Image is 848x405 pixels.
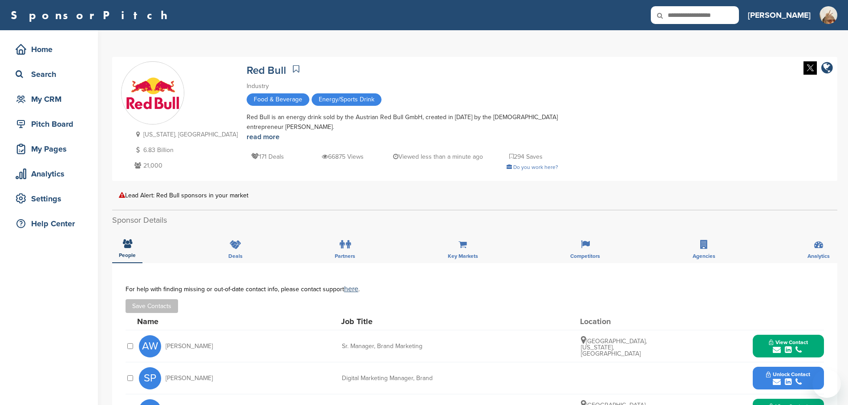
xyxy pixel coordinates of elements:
[342,375,475,381] div: Digital Marketing Manager, Brand
[766,371,810,377] span: Unlock Contact
[126,285,824,293] div: For help with finding missing or out-of-date contact info, please contact support .
[126,299,178,313] button: Save Contacts
[509,151,543,162] p: 294 Saves
[513,164,558,170] span: Do you work here?
[13,41,89,57] div: Home
[342,343,475,349] div: Sr. Manager, Brand Marketing
[821,61,833,76] a: company link
[13,216,89,232] div: Help Center
[807,253,830,259] span: Analytics
[166,343,213,349] span: [PERSON_NAME]
[11,9,173,21] a: SponsorPitch
[448,253,478,259] span: Key Markets
[344,285,358,293] a: here
[139,367,161,389] span: SP
[755,365,821,392] button: Unlock Contact
[247,64,286,77] a: Red Bull
[122,62,184,124] img: Sponsorpitch & Red Bull
[13,116,89,132] div: Pitch Board
[13,166,89,182] div: Analytics
[166,375,213,381] span: [PERSON_NAME]
[13,91,89,107] div: My CRM
[693,253,715,259] span: Agencies
[251,151,284,162] p: 171 Deals
[132,160,238,171] p: 21,000
[312,93,381,106] span: Energy/Sports Drink
[13,191,89,207] div: Settings
[139,335,161,357] span: AW
[119,192,831,199] div: Lead Alert: Red Bull sponsors in your market
[9,39,89,60] a: Home
[570,253,600,259] span: Competitors
[137,317,235,325] div: Name
[769,339,808,345] span: View Contact
[112,214,837,226] h2: Sponsor Details
[9,188,89,209] a: Settings
[9,213,89,234] a: Help Center
[132,129,238,140] p: [US_STATE], [GEOGRAPHIC_DATA]
[247,132,280,141] a: read more
[9,139,89,159] a: My Pages
[335,253,355,259] span: Partners
[748,5,811,25] a: [PERSON_NAME]
[13,141,89,157] div: My Pages
[581,337,647,357] span: [GEOGRAPHIC_DATA], [US_STATE], [GEOGRAPHIC_DATA]
[228,253,243,259] span: Deals
[393,151,483,162] p: Viewed less than a minute ago
[247,93,309,106] span: Food & Beverage
[341,317,475,325] div: Job Title
[758,333,819,360] button: View Contact
[9,89,89,109] a: My CRM
[9,164,89,184] a: Analytics
[247,81,558,91] div: Industry
[13,66,89,82] div: Search
[322,151,364,162] p: 66875 Views
[580,317,647,325] div: Location
[803,61,817,75] img: Twitter white
[9,114,89,134] a: Pitch Board
[119,253,136,258] span: People
[812,369,841,398] iframe: Button to launch messaging window
[9,64,89,84] a: Search
[132,144,238,156] p: 6.83 Billion
[247,112,558,142] div: Red Bull is an energy drink sold by the Austrian Red Bull GmbH, created in [DATE] by the [DEMOGRA...
[748,9,811,21] h3: [PERSON_NAME]
[507,164,558,170] a: Do you work here?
